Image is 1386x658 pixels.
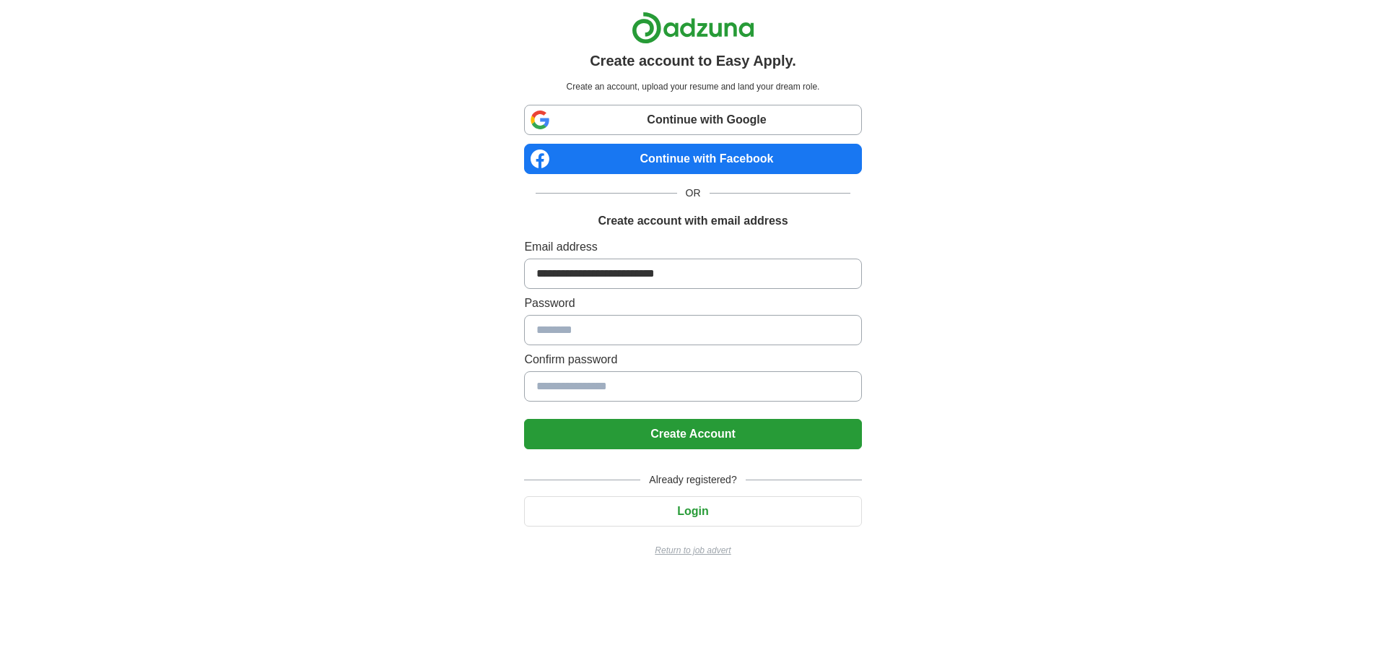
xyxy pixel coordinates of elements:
[524,505,861,517] a: Login
[527,80,858,93] p: Create an account, upload your resume and land your dream role.
[524,419,861,449] button: Create Account
[524,544,861,557] a: Return to job advert
[598,212,788,230] h1: Create account with email address
[524,144,861,174] a: Continue with Facebook
[677,186,710,201] span: OR
[524,295,861,312] label: Password
[524,238,861,256] label: Email address
[524,496,861,527] button: Login
[524,105,861,135] a: Continue with Google
[524,351,861,368] label: Confirm password
[590,50,796,72] h1: Create account to Easy Apply.
[640,472,745,488] span: Already registered?
[632,12,754,44] img: Adzuna logo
